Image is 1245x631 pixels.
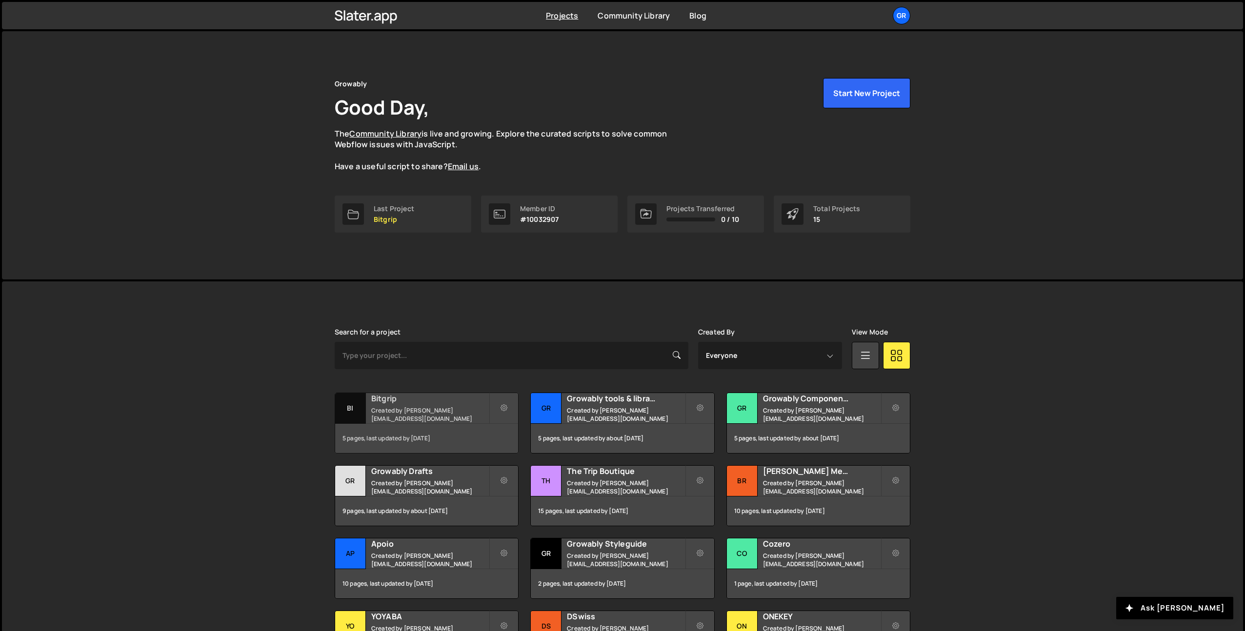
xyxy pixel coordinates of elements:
[371,538,489,549] h2: Apoio
[763,406,881,423] small: Created by [PERSON_NAME][EMAIL_ADDRESS][DOMAIN_NAME]
[1116,597,1233,619] button: Ask [PERSON_NAME]
[335,496,518,526] div: 9 pages, last updated by about [DATE]
[531,496,714,526] div: 15 pages, last updated by [DATE]
[335,328,401,336] label: Search for a project
[567,611,684,622] h2: DSwiss
[567,479,684,495] small: Created by [PERSON_NAME][EMAIL_ADDRESS][DOMAIN_NAME]
[727,393,758,424] div: Gr
[531,393,562,424] div: Gr
[721,216,739,223] span: 0 / 10
[763,552,881,568] small: Created by [PERSON_NAME][EMAIL_ADDRESS][DOMAIN_NAME]
[371,552,489,568] small: Created by [PERSON_NAME][EMAIL_ADDRESS][DOMAIN_NAME]
[335,94,429,120] h1: Good Day,
[374,205,414,213] div: Last Project
[666,205,739,213] div: Projects Transferred
[763,393,881,404] h2: Growably Component Library
[335,128,686,172] p: The is live and growing. Explore the curated scripts to solve common Webflow issues with JavaScri...
[335,78,367,90] div: Growably
[448,161,479,172] a: Email us
[567,466,684,476] h2: The Trip Boutique
[813,216,860,223] p: 15
[335,342,688,369] input: Type your project...
[349,128,422,139] a: Community Library
[531,466,562,496] div: Th
[371,611,489,622] h2: YOYABA
[567,538,684,549] h2: Growably Styleguide
[727,569,910,598] div: 1 page, last updated by [DATE]
[335,466,366,496] div: Gr
[567,552,684,568] small: Created by [PERSON_NAME][EMAIL_ADDRESS][DOMAIN_NAME]
[727,424,910,453] div: 5 pages, last updated by about [DATE]
[530,538,714,599] a: Gr Growably Styleguide Created by [PERSON_NAME][EMAIL_ADDRESS][DOMAIN_NAME] 2 pages, last updated...
[813,205,860,213] div: Total Projects
[335,424,518,453] div: 5 pages, last updated by [DATE]
[335,393,366,424] div: Bi
[727,496,910,526] div: 10 pages, last updated by [DATE]
[374,216,414,223] p: Bitgrip
[371,479,489,495] small: Created by [PERSON_NAME][EMAIL_ADDRESS][DOMAIN_NAME]
[823,78,910,108] button: Start New Project
[763,479,881,495] small: Created by [PERSON_NAME][EMAIL_ADDRESS][DOMAIN_NAME]
[546,10,578,21] a: Projects
[531,424,714,453] div: 5 pages, last updated by about [DATE]
[763,466,881,476] h2: [PERSON_NAME] Media
[727,466,758,496] div: Br
[530,465,714,526] a: Th The Trip Boutique Created by [PERSON_NAME][EMAIL_ADDRESS][DOMAIN_NAME] 15 pages, last updated ...
[371,393,489,404] h2: Bitgrip
[371,466,489,476] h2: Growably Drafts
[335,393,519,454] a: Bi Bitgrip Created by [PERSON_NAME][EMAIL_ADDRESS][DOMAIN_NAME] 5 pages, last updated by [DATE]
[763,611,881,622] h2: ONEKEY
[335,538,366,569] div: Ap
[726,393,910,454] a: Gr Growably Component Library Created by [PERSON_NAME][EMAIL_ADDRESS][DOMAIN_NAME] 5 pages, last ...
[567,406,684,423] small: Created by [PERSON_NAME][EMAIL_ADDRESS][DOMAIN_NAME]
[893,7,910,24] a: Gr
[698,328,735,336] label: Created By
[726,465,910,526] a: Br [PERSON_NAME] Media Created by [PERSON_NAME][EMAIL_ADDRESS][DOMAIN_NAME] 10 pages, last update...
[520,205,559,213] div: Member ID
[689,10,706,21] a: Blog
[852,328,888,336] label: View Mode
[520,216,559,223] p: #10032907
[727,538,758,569] div: Co
[371,406,489,423] small: Created by [PERSON_NAME][EMAIL_ADDRESS][DOMAIN_NAME]
[335,569,518,598] div: 10 pages, last updated by [DATE]
[335,465,519,526] a: Gr Growably Drafts Created by [PERSON_NAME][EMAIL_ADDRESS][DOMAIN_NAME] 9 pages, last updated by ...
[763,538,881,549] h2: Cozero
[726,538,910,599] a: Co Cozero Created by [PERSON_NAME][EMAIL_ADDRESS][DOMAIN_NAME] 1 page, last updated by [DATE]
[335,538,519,599] a: Ap Apoio Created by [PERSON_NAME][EMAIL_ADDRESS][DOMAIN_NAME] 10 pages, last updated by [DATE]
[598,10,670,21] a: Community Library
[531,538,562,569] div: Gr
[335,196,471,233] a: Last Project Bitgrip
[567,393,684,404] h2: Growably tools & libraries
[530,393,714,454] a: Gr Growably tools & libraries Created by [PERSON_NAME][EMAIL_ADDRESS][DOMAIN_NAME] 5 pages, last ...
[531,569,714,598] div: 2 pages, last updated by [DATE]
